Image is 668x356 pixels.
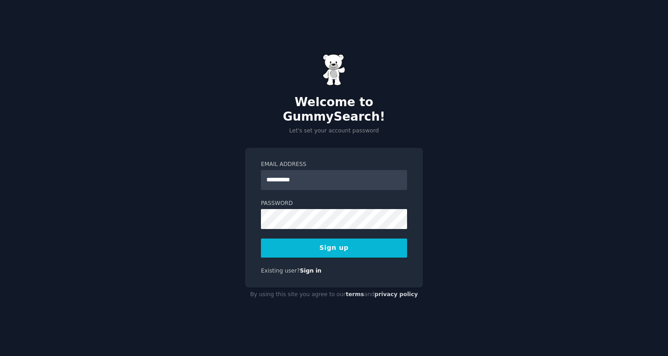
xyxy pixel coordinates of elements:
label: Password [261,200,407,208]
h2: Welcome to GummySearch! [245,95,423,124]
div: By using this site you agree to our and [245,288,423,302]
a: Sign in [300,268,322,274]
p: Let's set your account password [245,127,423,135]
span: Existing user? [261,268,300,274]
button: Sign up [261,239,407,258]
img: Gummy Bear [323,54,345,86]
a: terms [346,291,364,297]
a: privacy policy [374,291,418,297]
label: Email Address [261,161,407,169]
